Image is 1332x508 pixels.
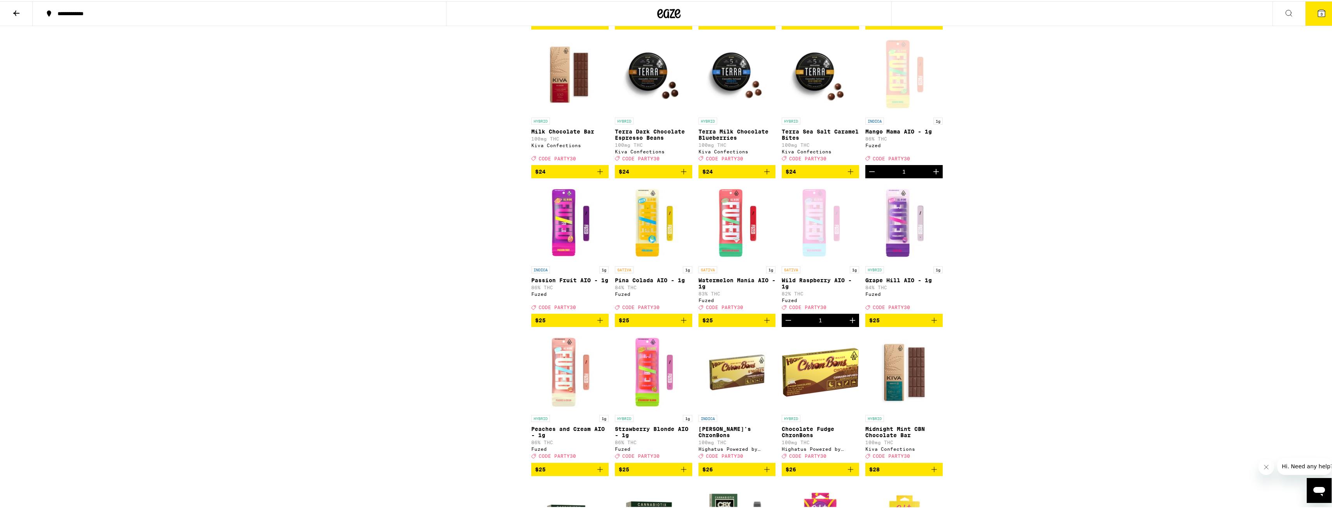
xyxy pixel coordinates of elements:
span: CODE PARTY30 [539,453,576,458]
p: 100mg THC [698,439,776,444]
span: $24 [619,167,629,174]
p: HYBRID [615,414,634,421]
button: Add to bag [615,164,692,177]
span: CODE PARTY30 [539,155,576,160]
img: Kiva Confections - Terra Sea Salt Caramel Bites [782,35,859,112]
a: Open page for Mango Mama AIO - 1g from Fuzed [865,35,943,164]
a: Open page for Passion Fruit AIO - 1g from Fuzed [531,183,609,313]
button: Add to bag [865,462,943,475]
span: CODE PARTY30 [622,155,660,160]
div: Fuzed [865,290,943,295]
p: Midnight Mint CBN Chocolate Bar [865,425,943,437]
button: Add to bag [531,164,609,177]
p: HYBRID [531,116,550,123]
div: Kiva Confections [865,445,943,450]
p: SATIVA [698,265,717,272]
span: CODE PARTY30 [622,304,660,309]
button: Add to bag [531,313,609,326]
p: HYBRID [698,116,717,123]
p: 1g [599,414,609,421]
img: Fuzed - Pina Colada AIO - 1g [615,183,692,261]
p: Peaches and Cream AIO - 1g [531,425,609,437]
img: Kiva Confections - Milk Chocolate Bar [531,35,609,112]
p: HYBRID [782,414,800,421]
p: 100mg THC [782,439,859,444]
span: CODE PARTY30 [873,304,910,309]
div: Fuzed [531,445,609,450]
span: $24 [702,167,713,174]
p: HYBRID [782,116,800,123]
p: 86% THC [531,439,609,444]
p: HYBRID [865,414,884,421]
p: 100mg THC [865,439,943,444]
a: Open page for Terra Sea Salt Caramel Bites from Kiva Confections [782,35,859,164]
span: $25 [702,316,713,322]
span: $25 [535,465,546,471]
div: 1 [819,316,822,322]
a: Open page for Watermelon Mania AIO - 1g from Fuzed [698,183,776,313]
p: Terra Sea Salt Caramel Bites [782,127,859,140]
div: Fuzed [698,297,776,302]
p: 82% THC [782,290,859,295]
button: Increment [846,313,859,326]
p: Wild Raspberry AIO - 1g [782,276,859,288]
p: 86% THC [531,284,609,289]
p: 84% THC [615,284,692,289]
p: HYBRID [531,414,550,421]
button: Add to bag [782,164,859,177]
div: Highatus Powered by Cannabiotix [782,445,859,450]
p: Terra Dark Chocolate Espresso Beans [615,127,692,140]
span: $24 [535,167,546,174]
div: Fuzed [531,290,609,295]
p: 1g [766,265,775,272]
button: Add to bag [865,313,943,326]
p: INDICA [698,414,717,421]
p: 86% THC [615,439,692,444]
a: Open page for Smore's ChronBons from Highatus Powered by Cannabiotix [698,332,776,461]
img: Highatus Powered by Cannabiotix - Smore's ChronBons [698,332,776,410]
span: CODE PARTY30 [706,155,743,160]
a: Open page for Terra Dark Chocolate Espresso Beans from Kiva Confections [615,35,692,164]
div: Kiva Confections [531,142,609,147]
img: Highatus Powered by Cannabiotix - Chocolate Fudge ChronBons [782,332,859,410]
p: 100mg THC [615,141,692,146]
p: 100mg THC [698,141,776,146]
iframe: Message from company [1277,457,1332,474]
img: Fuzed - Strawberry Blonde AIO - 1g [615,332,692,410]
div: 1 [902,167,906,174]
span: $28 [869,465,880,471]
div: Highatus Powered by Cannabiotix [698,445,776,450]
span: CODE PARTY30 [706,304,743,309]
p: 1g [599,265,609,272]
p: SATIVA [782,265,800,272]
p: 86% THC [865,135,943,140]
span: CODE PARTY30 [789,155,826,160]
span: CODE PARTY30 [539,304,576,309]
p: Mango Mama AIO - 1g [865,127,943,134]
a: Open page for Terra Milk Chocolate Blueberries from Kiva Confections [698,35,776,164]
a: Open page for Milk Chocolate Bar from Kiva Confections [531,35,609,164]
p: 1g [683,265,692,272]
p: SATIVA [615,265,634,272]
p: Pina Colada AIO - 1g [615,276,692,282]
img: Kiva Confections - Terra Milk Chocolate Blueberries [698,35,776,112]
a: Open page for Chocolate Fudge ChronBons from Highatus Powered by Cannabiotix [782,332,859,461]
div: Fuzed [782,297,859,302]
p: Grape Hill AIO - 1g [865,276,943,282]
a: Open page for Peaches and Cream AIO - 1g from Fuzed [531,332,609,461]
a: Open page for Midnight Mint CBN Chocolate Bar from Kiva Confections [865,332,943,461]
span: $25 [619,465,629,471]
button: Decrement [782,313,795,326]
span: Hi. Need any help? [5,5,56,12]
p: 84% THC [865,284,943,289]
img: Fuzed - Watermelon Mania AIO - 1g [698,183,776,261]
div: Kiva Confections [782,148,859,153]
a: Open page for Strawberry Blonde AIO - 1g from Fuzed [615,332,692,461]
p: Terra Milk Chocolate Blueberries [698,127,776,140]
p: Strawberry Blonde AIO - 1g [615,425,692,437]
a: Open page for Pina Colada AIO - 1g from Fuzed [615,183,692,313]
span: $25 [535,316,546,322]
img: Kiva Confections - Terra Dark Chocolate Espresso Beans [615,35,692,112]
button: Add to bag [615,313,692,326]
span: CODE PARTY30 [789,453,826,458]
